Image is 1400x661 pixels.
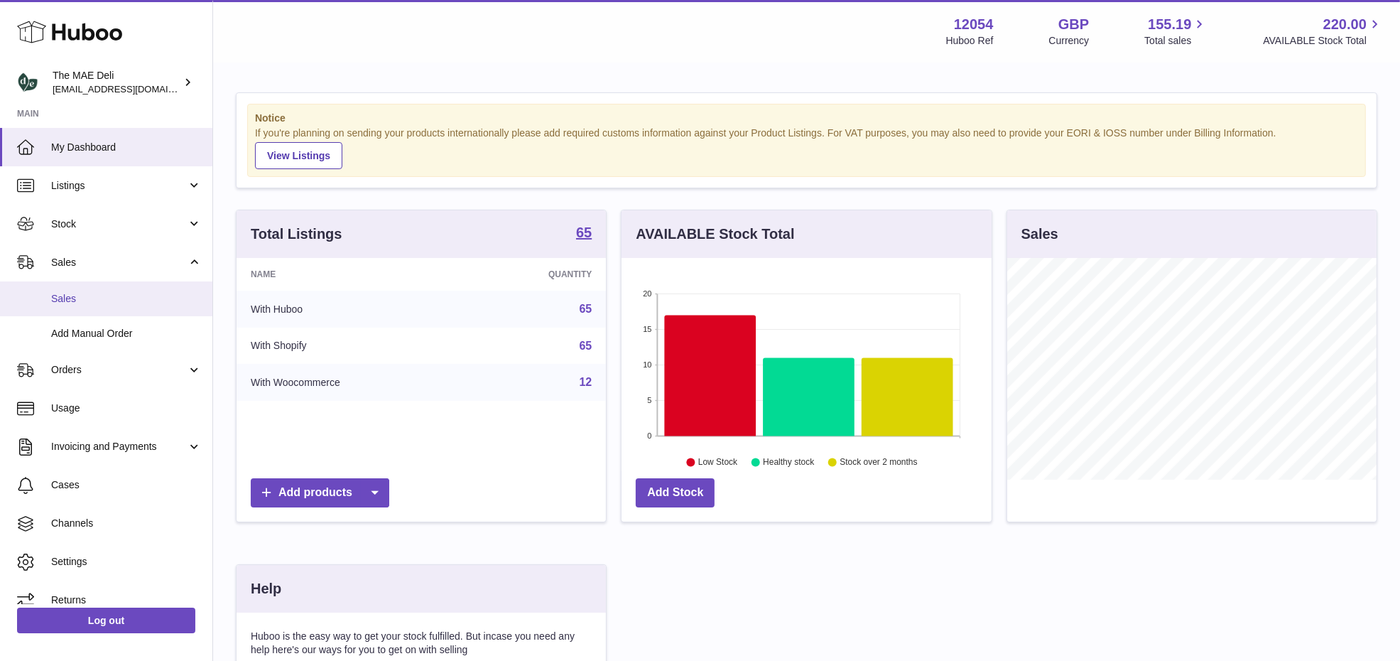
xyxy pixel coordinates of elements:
[237,328,466,365] td: With Shopify
[1021,225,1058,244] h3: Sales
[255,142,342,169] a: View Listings
[764,457,815,467] text: Healthy stock
[237,258,466,291] th: Name
[251,478,389,507] a: Add products
[251,579,281,598] h3: Help
[648,431,652,440] text: 0
[580,376,592,388] a: 12
[17,72,38,93] img: logistics@deliciouslyella.com
[580,340,592,352] a: 65
[51,327,202,340] span: Add Manual Order
[1144,34,1208,48] span: Total sales
[954,15,994,34] strong: 12054
[636,225,794,244] h3: AVAILABLE Stock Total
[53,69,180,96] div: The MAE Deli
[644,360,652,369] text: 10
[251,630,592,657] p: Huboo is the easy way to get your stock fulfilled. But incase you need any help here's our ways f...
[255,127,1358,169] div: If you're planning on sending your products internationally please add required customs informati...
[648,396,652,404] text: 5
[51,256,187,269] span: Sales
[51,141,202,154] span: My Dashboard
[255,112,1358,125] strong: Notice
[1263,34,1383,48] span: AVAILABLE Stock Total
[51,517,202,530] span: Channels
[840,457,918,467] text: Stock over 2 months
[576,225,592,240] strong: 65
[1058,15,1089,34] strong: GBP
[466,258,606,291] th: Quantity
[51,179,187,193] span: Listings
[51,402,202,415] span: Usage
[580,303,592,315] a: 65
[53,83,209,95] span: [EMAIL_ADDRESS][DOMAIN_NAME]
[698,457,738,467] text: Low Stock
[1263,15,1383,48] a: 220.00 AVAILABLE Stock Total
[636,478,715,507] a: Add Stock
[51,440,187,453] span: Invoicing and Payments
[251,225,342,244] h3: Total Listings
[1148,15,1191,34] span: 155.19
[51,593,202,607] span: Returns
[17,608,195,633] a: Log out
[644,289,652,298] text: 20
[644,325,652,333] text: 15
[51,217,187,231] span: Stock
[51,363,187,377] span: Orders
[237,364,466,401] td: With Woocommerce
[237,291,466,328] td: With Huboo
[1144,15,1208,48] a: 155.19 Total sales
[946,34,994,48] div: Huboo Ref
[51,292,202,306] span: Sales
[1049,34,1090,48] div: Currency
[51,478,202,492] span: Cases
[576,225,592,242] a: 65
[51,555,202,569] span: Settings
[1323,15,1367,34] span: 220.00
